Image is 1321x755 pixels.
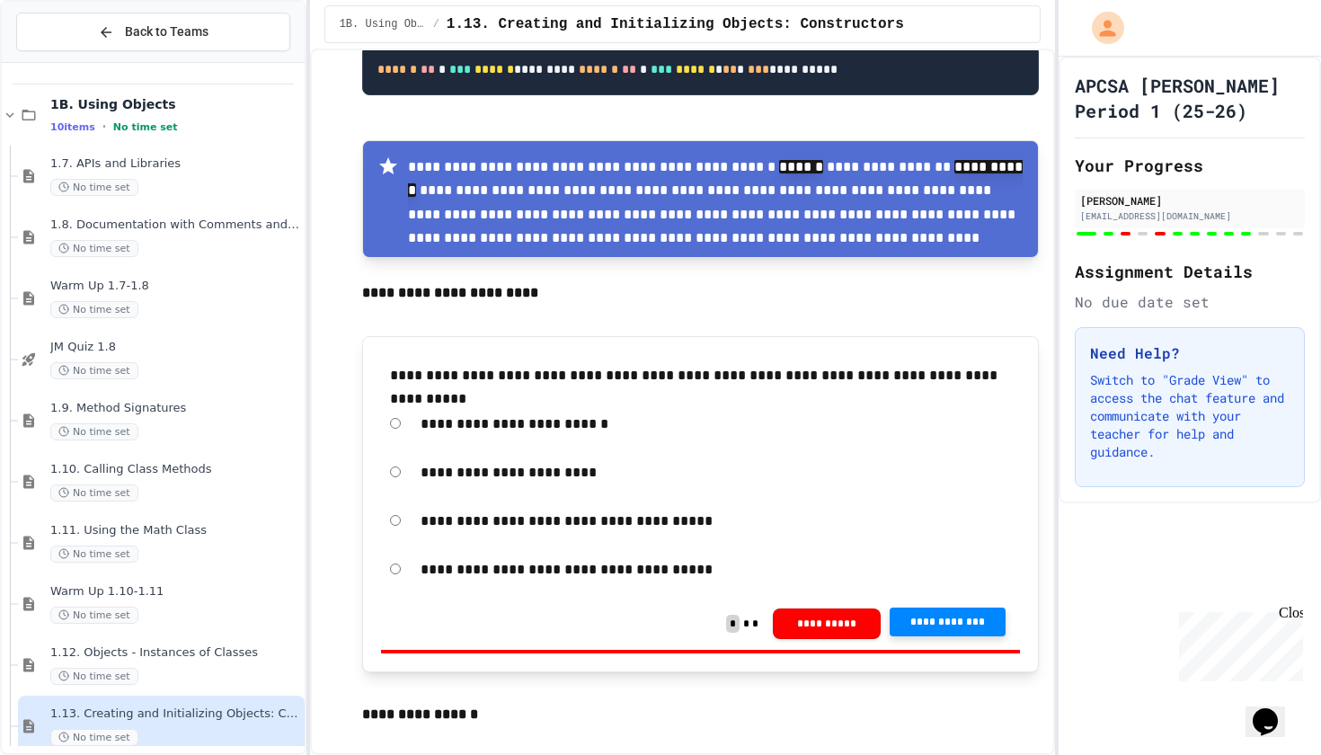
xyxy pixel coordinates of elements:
[50,179,138,196] span: No time set
[1172,605,1303,681] iframe: chat widget
[50,546,138,563] span: No time set
[125,22,208,41] span: Back to Teams
[102,120,106,134] span: •
[50,423,138,440] span: No time set
[16,13,290,51] button: Back to Teams
[50,362,138,379] span: No time set
[1246,683,1303,737] iframe: chat widget
[50,156,301,172] span: 1.7. APIs and Libraries
[50,279,301,294] span: Warm Up 1.7-1.8
[50,218,301,233] span: 1.8. Documentation with Comments and Preconditions
[50,668,138,685] span: No time set
[50,301,138,318] span: No time set
[50,401,301,416] span: 1.9. Method Signatures
[113,121,178,133] span: No time set
[50,645,301,661] span: 1.12. Objects - Instances of Classes
[50,706,301,722] span: 1.13. Creating and Initializing Objects: Constructors
[50,584,301,600] span: Warm Up 1.10-1.11
[447,13,904,35] span: 1.13. Creating and Initializing Objects: Constructors
[50,340,301,355] span: JM Quiz 1.8
[1090,371,1290,461] p: Switch to "Grade View" to access the chat feature and communicate with your teacher for help and ...
[50,121,95,133] span: 10 items
[1075,73,1305,123] h1: APCSA [PERSON_NAME] Period 1 (25-26)
[1073,7,1129,49] div: My Account
[50,96,301,112] span: 1B. Using Objects
[433,17,439,31] span: /
[1080,192,1299,209] div: [PERSON_NAME]
[50,462,301,477] span: 1.10. Calling Class Methods
[50,240,138,257] span: No time set
[340,17,426,31] span: 1B. Using Objects
[1080,209,1299,223] div: [EMAIL_ADDRESS][DOMAIN_NAME]
[50,729,138,746] span: No time set
[50,484,138,502] span: No time set
[7,7,124,114] div: Chat with us now!Close
[50,607,138,624] span: No time set
[1075,259,1305,284] h2: Assignment Details
[1075,291,1305,313] div: No due date set
[1090,342,1290,364] h3: Need Help?
[1075,153,1305,178] h2: Your Progress
[50,523,301,538] span: 1.11. Using the Math Class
